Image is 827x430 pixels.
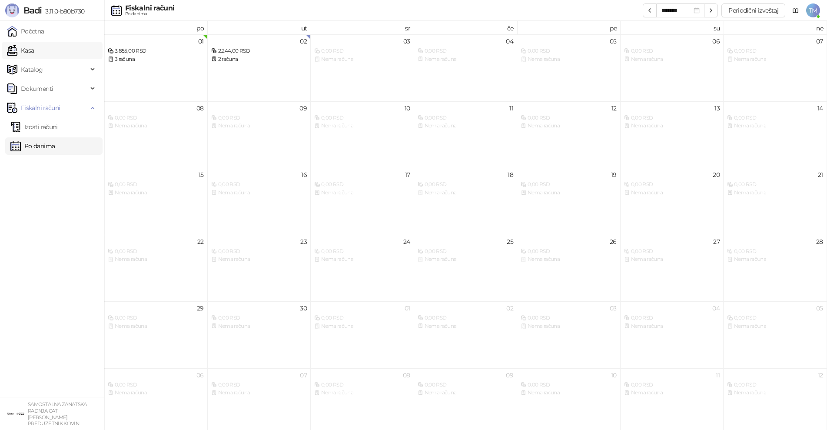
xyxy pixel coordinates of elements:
[418,322,514,330] div: Nema računa
[211,247,307,256] div: 0,00 RSD
[418,47,514,55] div: 0,00 RSD
[414,168,518,235] td: 2025-09-18
[507,239,513,245] div: 25
[517,101,621,168] td: 2025-09-12
[418,122,514,130] div: Nema računa
[125,5,174,12] div: Fiskalni računi
[418,255,514,263] div: Nema računa
[624,114,720,122] div: 0,00 RSD
[521,55,617,63] div: Nema računa
[621,168,724,235] td: 2025-09-20
[314,314,410,322] div: 0,00 RSD
[727,314,823,322] div: 0,00 RSD
[23,5,42,16] span: Badi
[521,122,617,130] div: Nema računa
[108,114,204,122] div: 0,00 RSD
[816,38,823,44] div: 07
[624,322,720,330] div: Nema računa
[521,247,617,256] div: 0,00 RSD
[21,99,60,117] span: Fiskalni računi
[521,114,617,122] div: 0,00 RSD
[314,47,410,55] div: 0,00 RSD
[816,305,823,311] div: 05
[7,405,24,423] img: 64x64-companyLogo-ae27db6e-dfce-48a1-b68e-83471bd1bffd.png
[624,122,720,130] div: Nema računa
[314,122,410,130] div: Nema računa
[418,180,514,189] div: 0,00 RSD
[104,101,208,168] td: 2025-09-08
[624,255,720,263] div: Nema računa
[311,21,414,34] th: sr
[521,322,617,330] div: Nema računa
[108,189,204,197] div: Nema računa
[108,389,204,397] div: Nema računa
[727,247,823,256] div: 0,00 RSD
[624,189,720,197] div: Nema računa
[517,34,621,101] td: 2025-09-05
[108,322,204,330] div: Nema računa
[508,172,513,178] div: 18
[314,247,410,256] div: 0,00 RSD
[714,105,720,111] div: 13
[611,172,617,178] div: 19
[42,7,84,15] span: 3.11.0-b80b730
[727,114,823,122] div: 0,00 RSD
[211,55,307,63] div: 2 računa
[414,235,518,302] td: 2025-09-25
[108,47,204,55] div: 3.855,00 RSD
[108,314,204,322] div: 0,00 RSD
[314,114,410,122] div: 0,00 RSD
[727,47,823,55] div: 0,00 RSD
[521,255,617,263] div: Nema računa
[806,3,820,17] span: TM
[624,389,720,397] div: Nema računa
[10,137,55,155] a: Po danima
[10,118,58,136] a: Izdati računi
[521,47,617,55] div: 0,00 RSD
[405,305,410,311] div: 01
[28,401,87,427] small: SAMOSTALNA ZANATSKA RADNJA CAT [PERSON_NAME] PREDUZETNIK KOVIN
[208,168,311,235] td: 2025-09-16
[5,3,19,17] img: Logo
[724,168,827,235] td: 2025-09-21
[506,372,513,378] div: 09
[314,189,410,197] div: Nema računa
[314,322,410,330] div: Nema računa
[517,21,621,34] th: pe
[314,55,410,63] div: Nema računa
[724,21,827,34] th: ne
[300,372,307,378] div: 07
[104,235,208,302] td: 2025-09-22
[624,180,720,189] div: 0,00 RSD
[211,47,307,55] div: 2.244,00 RSD
[403,38,410,44] div: 03
[521,389,617,397] div: Nema računa
[724,235,827,302] td: 2025-09-28
[521,189,617,197] div: Nema računa
[108,381,204,389] div: 0,00 RSD
[506,38,513,44] div: 04
[716,372,720,378] div: 11
[21,61,43,78] span: Katalog
[818,372,823,378] div: 12
[418,389,514,397] div: Nema računa
[108,122,204,130] div: Nema računa
[300,38,307,44] div: 02
[611,105,617,111] div: 12
[197,305,204,311] div: 29
[517,235,621,302] td: 2025-09-26
[300,305,307,311] div: 30
[211,255,307,263] div: Nema računa
[509,105,513,111] div: 11
[104,301,208,368] td: 2025-09-29
[624,381,720,389] div: 0,00 RSD
[611,372,617,378] div: 10
[311,34,414,101] td: 2025-09-03
[314,180,410,189] div: 0,00 RSD
[418,114,514,122] div: 0,00 RSD
[621,235,724,302] td: 2025-09-27
[712,305,720,311] div: 04
[198,38,204,44] div: 01
[405,172,410,178] div: 17
[727,389,823,397] div: Nema računa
